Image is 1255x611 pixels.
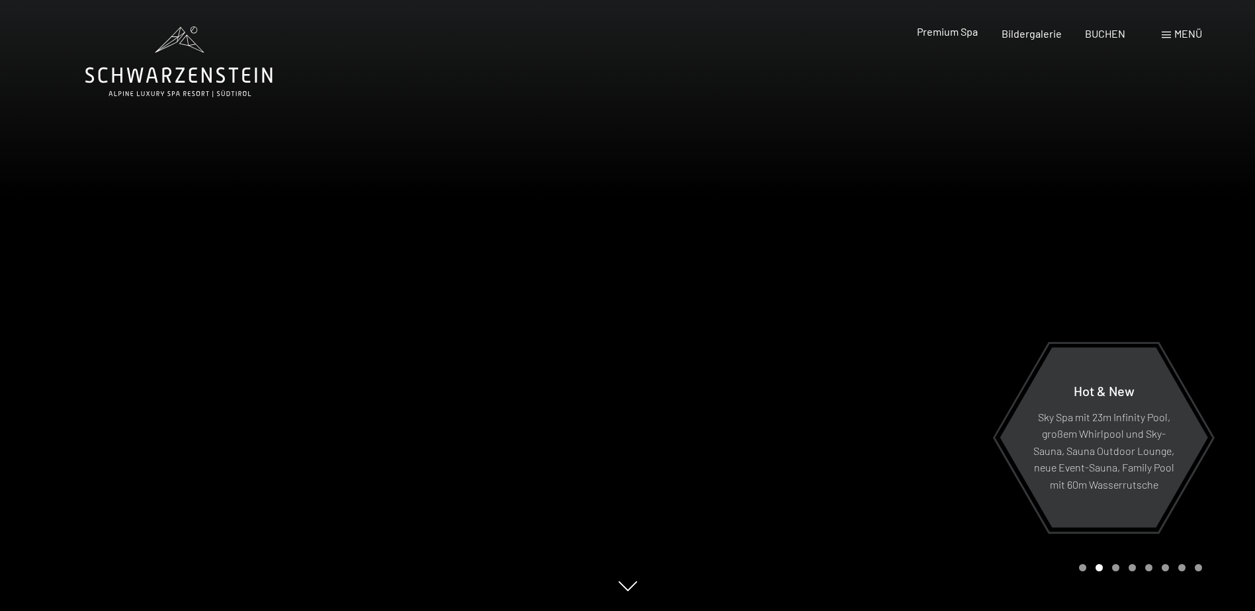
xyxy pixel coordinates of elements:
div: Carousel Pagination [1074,564,1202,571]
p: Sky Spa mit 23m Infinity Pool, großem Whirlpool und Sky-Sauna, Sauna Outdoor Lounge, neue Event-S... [1032,408,1176,493]
a: Hot & New Sky Spa mit 23m Infinity Pool, großem Whirlpool und Sky-Sauna, Sauna Outdoor Lounge, ne... [999,346,1209,528]
a: Premium Spa [917,25,978,38]
div: Carousel Page 6 [1162,564,1169,571]
span: Hot & New [1074,382,1135,398]
a: Bildergalerie [1002,27,1062,40]
div: Carousel Page 2 (Current Slide) [1096,564,1103,571]
div: Carousel Page 1 [1079,564,1086,571]
div: Carousel Page 5 [1145,564,1152,571]
div: Carousel Page 4 [1129,564,1136,571]
span: Menü [1174,27,1202,40]
div: Carousel Page 3 [1112,564,1119,571]
div: Carousel Page 8 [1195,564,1202,571]
div: Carousel Page 7 [1178,564,1186,571]
a: BUCHEN [1085,27,1125,40]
